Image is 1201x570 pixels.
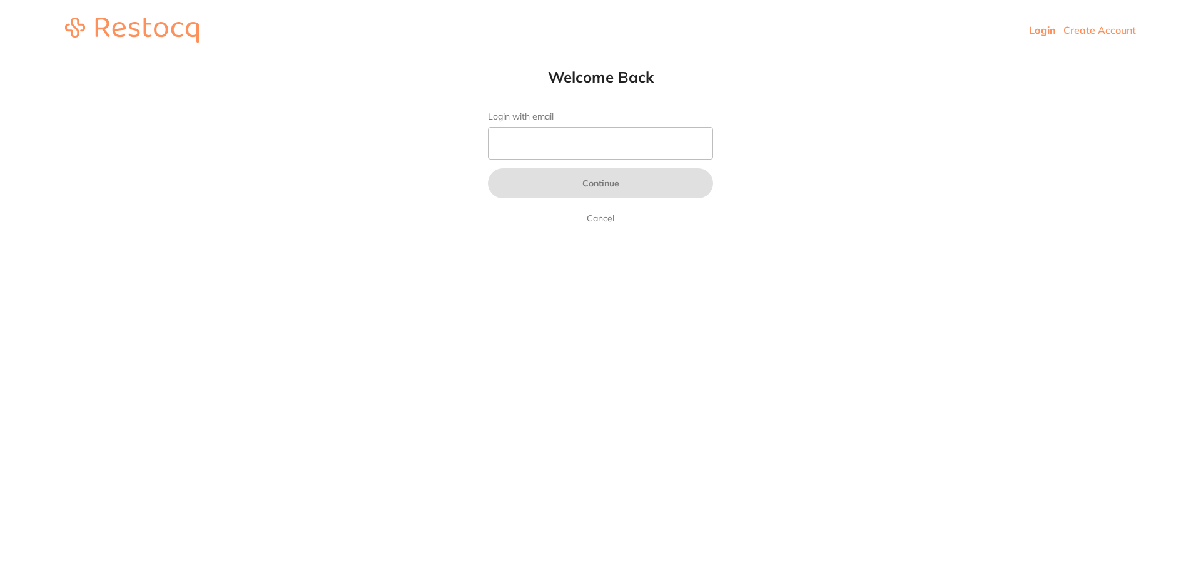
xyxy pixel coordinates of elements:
a: Login [1029,24,1056,36]
img: restocq_logo.svg [65,18,199,43]
a: Create Account [1063,24,1136,36]
button: Continue [488,168,713,198]
h1: Welcome Back [463,68,738,86]
label: Login with email [488,111,713,122]
a: Cancel [584,211,617,226]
